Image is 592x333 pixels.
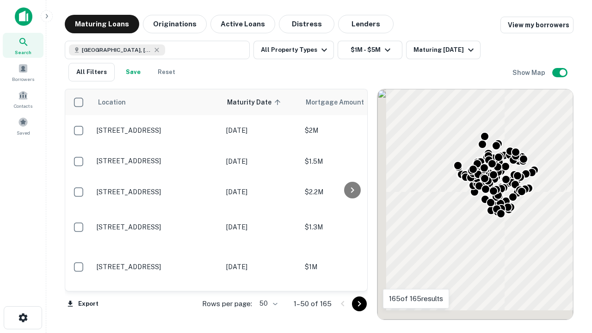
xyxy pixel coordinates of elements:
button: Export [65,297,101,311]
button: All Filters [68,63,115,81]
button: Distress [279,15,334,33]
span: Contacts [14,102,32,110]
a: Contacts [3,86,43,111]
p: [STREET_ADDRESS] [97,263,217,271]
p: [DATE] [226,187,296,197]
button: [GEOGRAPHIC_DATA], [GEOGRAPHIC_DATA], [GEOGRAPHIC_DATA] [65,41,250,59]
p: [STREET_ADDRESS] [97,188,217,196]
p: $2M [305,125,397,136]
button: Active Loans [210,15,275,33]
span: Search [15,49,31,56]
p: $2.2M [305,187,397,197]
p: Rows per page: [202,298,252,309]
p: [STREET_ADDRESS] [97,223,217,231]
iframe: Chat Widget [546,259,592,303]
a: Borrowers [3,60,43,85]
p: [DATE] [226,156,296,166]
p: 165 of 165 results [389,293,443,304]
button: Lenders [338,15,394,33]
div: 0 0 [377,89,573,320]
button: All Property Types [253,41,334,59]
button: Save your search to get updates of matches that match your search criteria. [118,63,148,81]
p: $1.3M [305,222,397,232]
button: Reset [152,63,181,81]
p: [STREET_ADDRESS] [97,126,217,135]
span: Saved [17,129,30,136]
button: $1M - $5M [338,41,402,59]
button: Go to next page [352,296,367,311]
p: [STREET_ADDRESS] [97,157,217,165]
p: [DATE] [226,262,296,272]
h6: Show Map [512,68,547,78]
span: Borrowers [12,75,34,83]
span: Mortgage Amount [306,97,376,108]
span: Location [98,97,126,108]
a: Search [3,33,43,58]
p: $1.5M [305,156,397,166]
div: Maturing [DATE] [413,44,476,55]
p: [DATE] [226,125,296,136]
button: Maturing Loans [65,15,139,33]
th: Maturity Date [222,89,300,115]
p: $1M [305,262,397,272]
th: Location [92,89,222,115]
img: capitalize-icon.png [15,7,32,26]
div: 50 [256,297,279,310]
a: View my borrowers [500,17,573,33]
p: 1–50 of 165 [294,298,332,309]
button: Originations [143,15,207,33]
span: [GEOGRAPHIC_DATA], [GEOGRAPHIC_DATA], [GEOGRAPHIC_DATA] [82,46,151,54]
a: Saved [3,113,43,138]
th: Mortgage Amount [300,89,402,115]
button: Maturing [DATE] [406,41,481,59]
p: [DATE] [226,222,296,232]
span: Maturity Date [227,97,284,108]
